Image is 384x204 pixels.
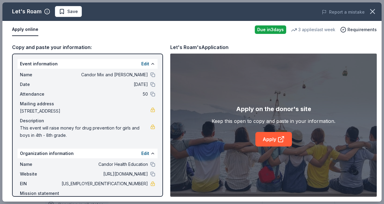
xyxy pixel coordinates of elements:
span: 50 [60,90,148,98]
div: Let's Roam's Application [170,43,229,51]
span: Name [20,71,60,78]
div: Event information [18,59,158,69]
span: Attendance [20,90,60,98]
div: Due in 3 days [255,25,286,34]
span: Website [20,170,60,178]
span: [US_EMPLOYER_IDENTIFICATION_NUMBER] [60,180,148,187]
div: Organization information [18,149,158,158]
span: EIN [20,180,60,187]
div: Let's Roam [12,7,42,16]
span: Name [20,161,60,168]
span: [URL][DOMAIN_NAME] [60,170,148,178]
div: Description [20,117,155,124]
span: Requirements [347,26,377,33]
span: [STREET_ADDRESS] [20,107,150,115]
div: Copy and paste your information: [12,43,163,51]
span: Save [67,8,78,15]
button: Apply online [12,23,38,36]
span: [DATE] [60,81,148,88]
button: Edit [141,150,149,157]
button: Requirements [340,26,377,33]
span: Candor Mix and [PERSON_NAME] [60,71,148,78]
button: Edit [141,60,149,67]
a: Apply [255,132,292,146]
div: Keep this open to copy and paste in your information. [212,117,335,125]
button: Save [55,6,82,17]
span: This event will raise money for drug prevention for girls and boys in 4th - 8th grade. [20,124,150,139]
div: Mission statement [20,190,155,197]
span: Date [20,81,60,88]
div: Mailing address [20,100,155,107]
button: Report a mistake [322,8,365,16]
span: Candor Health Education [60,161,148,168]
div: Apply on the donor's site [236,104,311,114]
div: 3 applies last week [291,26,335,33]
